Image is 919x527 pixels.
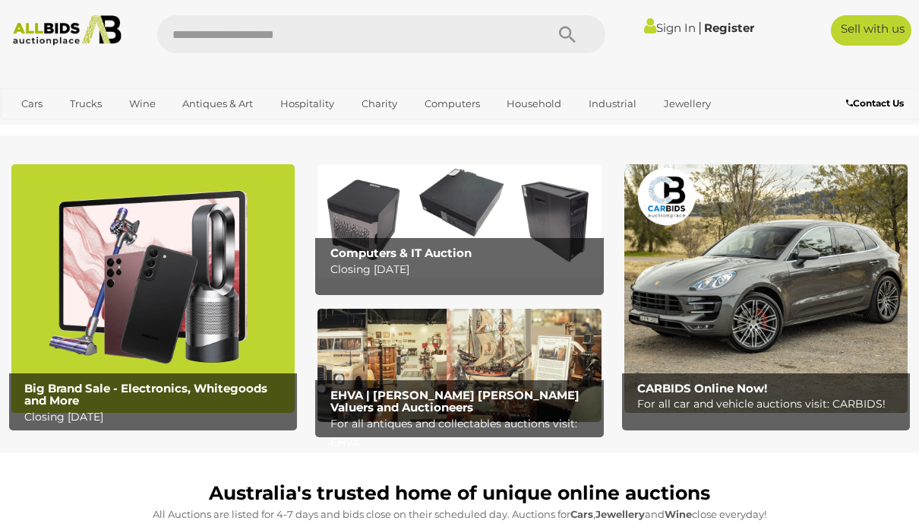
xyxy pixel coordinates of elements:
[846,95,908,112] a: Contact Us
[172,91,263,116] a: Antiques & Art
[330,388,580,415] b: EHVA | [PERSON_NAME] [PERSON_NAME] Valuers and Auctioneers
[624,164,908,413] a: CARBIDS Online Now! CARBIDS Online Now! For all car and vehicle auctions visit: CARBIDS!
[11,164,295,413] img: Big Brand Sale - Electronics, Whitegoods and More
[126,116,254,141] a: [GEOGRAPHIC_DATA]
[654,91,721,116] a: Jewellery
[698,19,702,36] span: |
[19,483,900,504] h1: Australia's trusted home of unique online auctions
[352,91,407,116] a: Charity
[317,309,601,422] a: EHVA | Evans Hastings Valuers and Auctioneers EHVA | [PERSON_NAME] [PERSON_NAME] Valuers and Auct...
[579,91,646,116] a: Industrial
[624,164,908,413] img: CARBIDS Online Now!
[330,414,595,452] p: For all antiques and collectables auctions visit: EHVA
[119,91,166,116] a: Wine
[846,97,904,109] b: Contact Us
[11,164,295,413] a: Big Brand Sale - Electronics, Whitegoods and More Big Brand Sale - Electronics, Whitegoods and Mo...
[60,91,112,116] a: Trucks
[317,164,601,278] img: Computers & IT Auction
[330,246,472,260] b: Computers & IT Auction
[637,381,767,395] b: CARBIDS Online Now!
[330,260,595,279] p: Closing [DATE]
[19,506,900,523] p: All Auctions are listed for 4-7 days and bids close on their scheduled day. Auctions for , and cl...
[24,408,289,427] p: Closing [DATE]
[270,91,344,116] a: Hospitality
[24,381,267,408] b: Big Brand Sale - Electronics, Whitegoods and More
[529,15,605,53] button: Search
[665,508,692,520] strong: Wine
[11,91,52,116] a: Cars
[644,21,696,35] a: Sign In
[570,508,593,520] strong: Cars
[497,91,571,116] a: Household
[595,508,645,520] strong: Jewellery
[704,21,754,35] a: Register
[68,116,118,141] a: Sports
[415,91,490,116] a: Computers
[317,164,601,278] a: Computers & IT Auction Computers & IT Auction Closing [DATE]
[7,15,128,46] img: Allbids.com.au
[831,15,911,46] a: Sell with us
[637,395,902,414] p: For all car and vehicle auctions visit: CARBIDS!
[11,116,60,141] a: Office
[317,309,601,422] img: EHVA | Evans Hastings Valuers and Auctioneers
